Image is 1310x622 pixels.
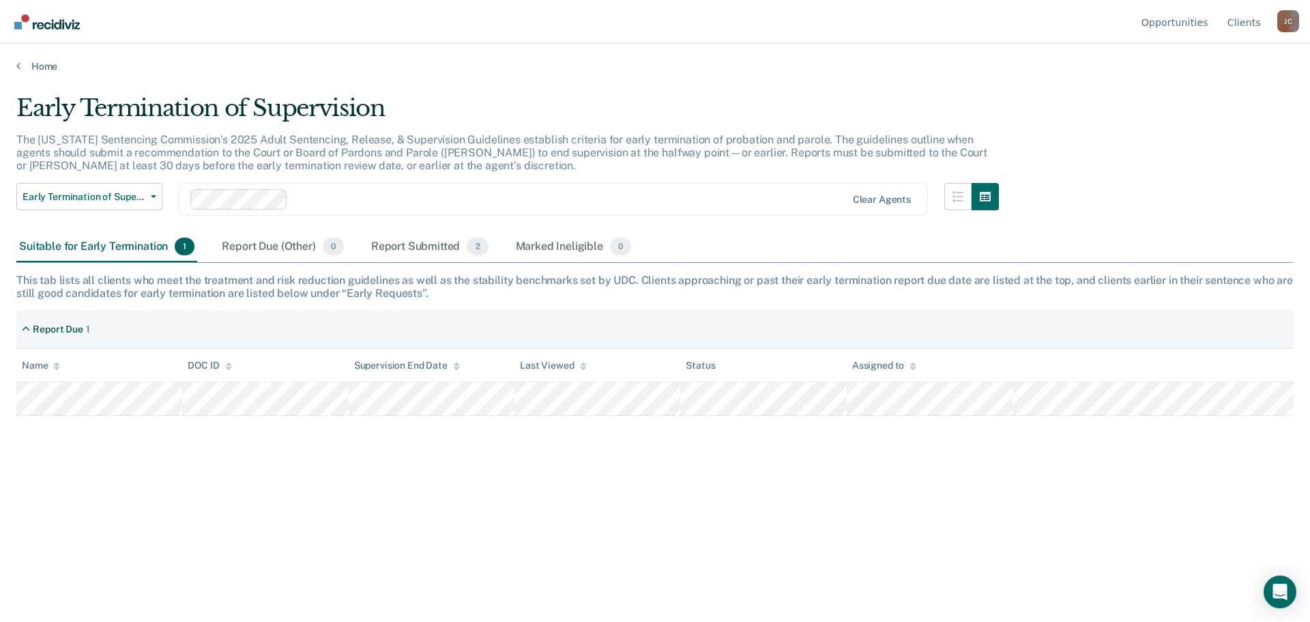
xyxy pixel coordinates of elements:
div: Open Intercom Messenger [1264,576,1296,608]
div: Report Due1 [16,318,96,341]
div: This tab lists all clients who meet the treatment and risk reduction guidelines as well as the st... [16,274,1294,300]
div: Last Viewed [520,360,586,371]
button: Profile dropdown button [1277,10,1299,32]
div: Marked Ineligible0 [513,232,635,262]
div: Suitable for Early Termination1 [16,232,197,262]
div: Assigned to [852,360,916,371]
p: The [US_STATE] Sentencing Commission’s 2025 Adult Sentencing, Release, & Supervision Guidelines e... [16,133,987,172]
span: 0 [610,238,631,255]
span: 1 [175,238,194,255]
div: DOC ID [188,360,231,371]
div: Status [686,360,715,371]
div: Report Due (Other)0 [219,232,346,262]
span: Early Termination of Supervision [23,191,145,203]
div: J C [1277,10,1299,32]
div: Report Submitted2 [368,232,491,262]
div: 1 [86,324,90,335]
a: Home [16,60,1294,72]
img: Recidiviz [14,14,80,29]
div: Name [22,360,60,371]
span: 0 [323,238,344,255]
div: Clear agents [853,194,911,206]
button: Early Termination of Supervision [16,183,162,210]
span: 2 [467,238,488,255]
div: Early Termination of Supervision [16,94,999,133]
div: Report Due [33,324,83,335]
div: Supervision End Date [354,360,460,371]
